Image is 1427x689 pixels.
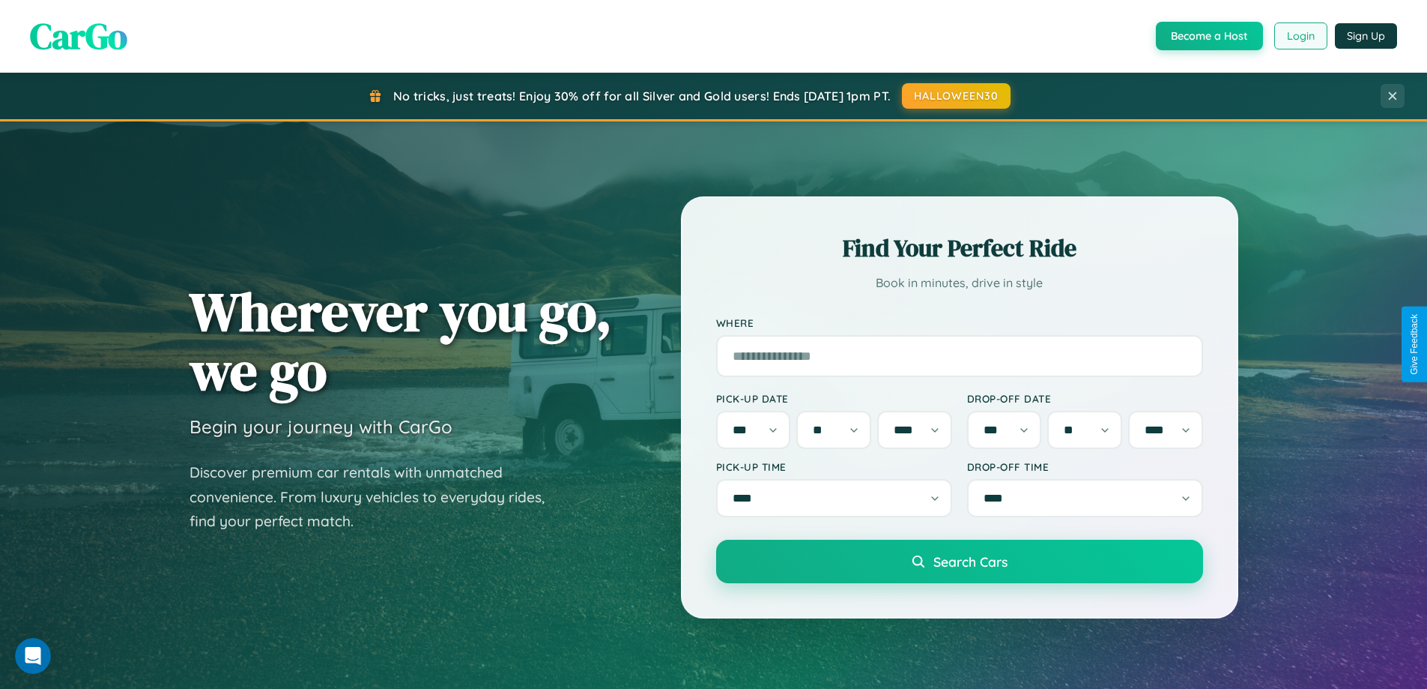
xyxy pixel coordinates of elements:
[1335,23,1397,49] button: Sign Up
[967,460,1203,473] label: Drop-off Time
[967,392,1203,405] label: Drop-off Date
[190,415,452,438] h3: Begin your journey with CarGo
[190,460,564,534] p: Discover premium car rentals with unmatched convenience. From luxury vehicles to everyday rides, ...
[1156,22,1263,50] button: Become a Host
[902,83,1011,109] button: HALLOWEEN30
[393,88,891,103] span: No tricks, just treats! Enjoy 30% off for all Silver and Gold users! Ends [DATE] 1pm PT.
[1274,22,1327,49] button: Login
[716,232,1203,265] h2: Find Your Perfect Ride
[716,540,1203,583] button: Search Cars
[1409,314,1420,375] div: Give Feedback
[716,392,952,405] label: Pick-up Date
[30,11,127,61] span: CarGo
[933,553,1008,570] span: Search Cars
[716,316,1203,329] label: Where
[190,282,612,400] h1: Wherever you go, we go
[716,272,1203,294] p: Book in minutes, drive in style
[15,638,51,674] iframe: Intercom live chat
[716,460,952,473] label: Pick-up Time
